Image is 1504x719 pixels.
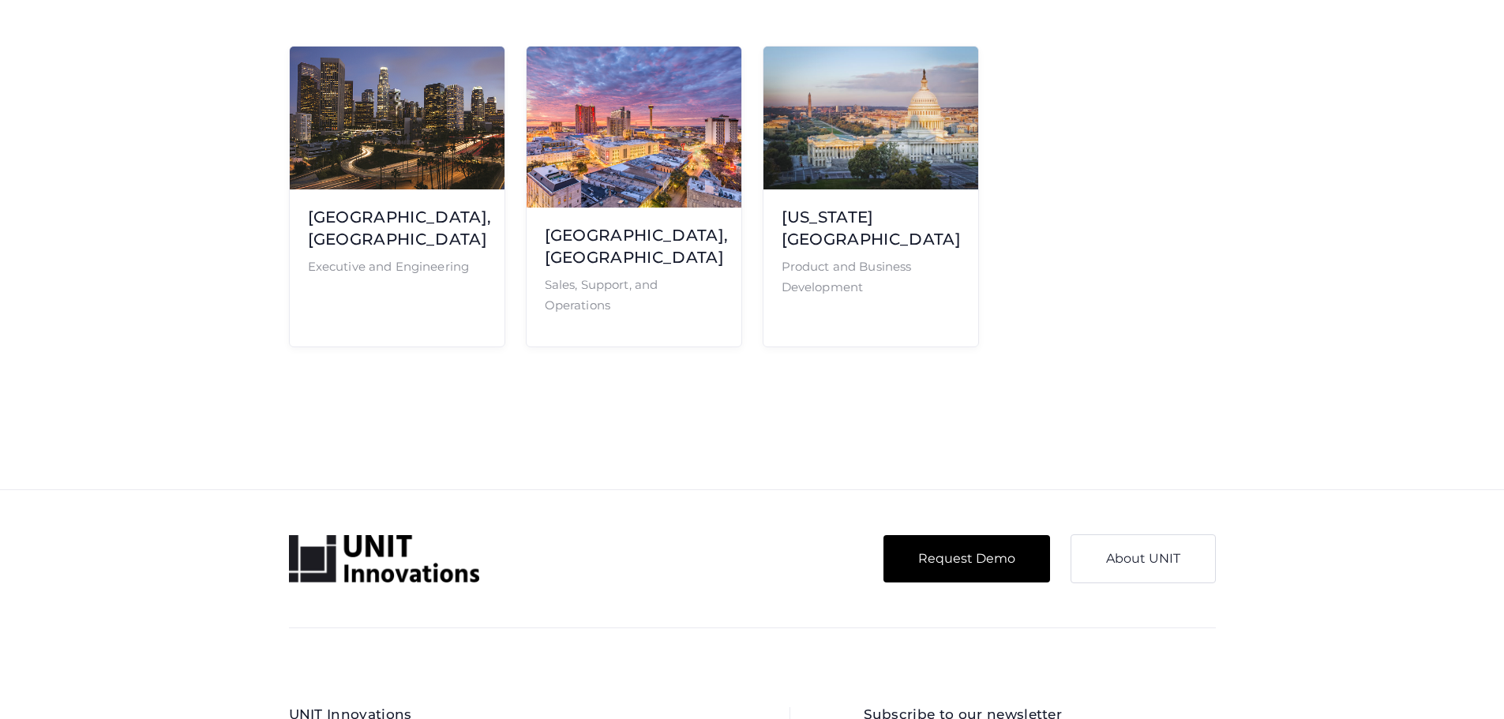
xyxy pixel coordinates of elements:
h3: [US_STATE][GEOGRAPHIC_DATA] [782,206,960,250]
p: Sales, Support, and Operations [545,275,723,316]
a: About UNIT [1071,534,1216,583]
p: Product and Business Development [782,257,960,298]
a: Request Demo [883,535,1050,582]
h3: [GEOGRAPHIC_DATA], [GEOGRAPHIC_DATA] [545,224,723,268]
h3: [GEOGRAPHIC_DATA], [GEOGRAPHIC_DATA] [308,206,486,250]
iframe: Chat Widget [1235,549,1504,719]
p: Executive and Engineering [308,257,486,277]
